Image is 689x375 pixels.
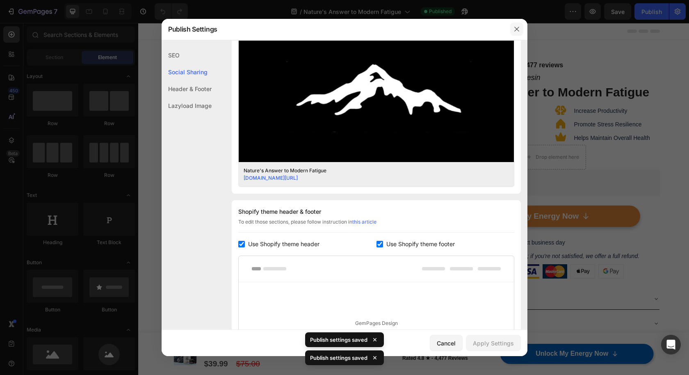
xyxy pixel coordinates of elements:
[314,155,324,165] img: KachingBundles.png
[324,98,383,105] span: Enhance Mental Clarity
[437,339,456,348] div: Cancel
[436,112,512,118] span: Helps Maintain Overall Health
[331,155,374,163] div: Kaching Bundles
[283,272,348,280] strong: Product Description
[244,167,496,174] div: Nature's Answer to Modern Fatigue
[308,150,380,169] button: Kaching Bundles
[430,335,463,351] button: Cancel
[97,335,123,347] div: $75.00
[466,335,521,351] button: Apply Settings
[315,216,427,223] span: Free US Shipping · Ships next business day
[304,60,522,78] h2: Nature's Answer to Modern Fatigue
[661,335,681,354] div: Open Intercom Messenger
[386,239,455,249] span: Use Shopify theme footer
[348,39,425,46] strong: Rated 4.8 - 4,477 reviews
[304,183,502,204] button: Unlock My Energy Now
[65,335,91,347] div: $39.99
[248,239,319,249] span: Use Shopify theme header
[264,332,330,338] strong: Rated 4.8 ★ - 4,477 Reviews
[162,47,212,64] div: SEO
[473,339,514,348] div: Apply Settings
[162,80,212,97] div: Header & Footer
[436,85,489,91] span: Increase Productivity
[310,336,367,344] p: Publish settings saved
[340,126,377,142] div: $39.99
[362,321,516,341] button: Unlock My Energy Now
[397,327,470,335] div: Unlock My Energy Now
[304,126,337,142] div: $75.00
[162,97,212,114] div: Lazyload Image
[244,175,298,181] a: [DOMAIN_NAME][URL]
[304,49,522,60] h2: Pure Himalayan Shilajit Resin
[324,112,384,118] span: Boost Immune Defense
[65,324,234,336] h1: Nature's Answer to Modern Fatigue
[238,207,514,217] div: Shopify theme header & footer
[352,219,376,225] a: this article
[239,282,514,365] div: GemPages Design
[324,230,501,236] i: Try it risk-free for 30 days; if you're not satisfied, we offer a full refund.
[324,85,383,91] span: Support Energy Levels
[162,18,506,40] div: Publish Settings
[238,321,356,341] h2: Free US Shipping · 30 Day Guarantee
[397,131,441,137] div: Drop element here
[436,98,504,105] span: Promote Stress Resilience
[283,296,322,304] strong: How To Use
[162,64,212,80] div: Social Sharing
[354,188,440,199] div: Unlock My Energy Now
[238,218,514,233] div: To edit those sections, please follow instruction in
[310,354,367,362] p: Publish settings saved
[65,314,234,323] h2: Pure Himalayan Shilajit Resin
